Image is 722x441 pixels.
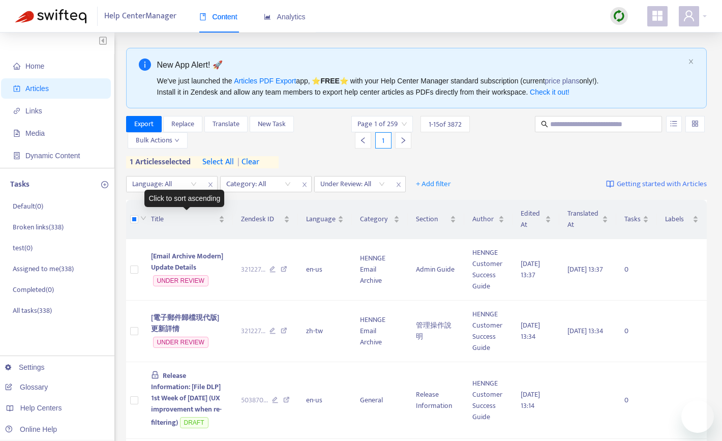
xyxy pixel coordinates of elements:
span: [Email Archive Modern] Update Details [151,250,223,273]
th: Zendesk ID [233,200,298,239]
button: New Task [250,116,294,132]
td: HENNGE Customer Success Guide [464,239,513,301]
td: General [352,362,408,439]
span: down [174,138,179,143]
a: Online Help [5,425,57,433]
span: 321227 ... [241,326,265,337]
span: UNDER REVIEW [153,337,208,348]
span: select all [202,156,234,168]
span: DRAFT [180,417,208,428]
th: Edited At [513,200,559,239]
span: search [541,121,548,128]
th: Section [408,200,464,239]
span: container [13,152,20,159]
span: UNDER REVIEW [153,275,208,286]
th: Category [352,200,408,239]
span: Getting started with Articles [617,179,707,190]
iframe: メッセージングウィンドウを開くボタン [681,400,714,433]
span: account-book [13,85,20,92]
span: Help Center Manager [104,7,176,26]
span: 321227 ... [241,264,265,275]
span: close [392,179,405,191]
span: 1 - 15 of 3872 [429,119,462,130]
td: 管理操作說明 [408,301,464,362]
img: Swifteq [15,9,86,23]
b: FREE [320,77,339,85]
span: home [13,63,20,70]
span: link [13,107,20,114]
span: Dynamic Content [25,152,80,160]
span: info-circle [139,58,151,71]
p: test ( 0 ) [13,243,33,253]
td: en-us [298,239,352,301]
p: Default ( 0 ) [13,201,43,212]
a: Articles PDF Export [234,77,296,85]
a: Getting started with Articles [606,176,707,192]
span: area-chart [264,13,271,20]
p: Broken links ( 338 ) [13,222,64,232]
td: Release Information [408,362,464,439]
img: image-link [606,180,614,188]
th: Tasks [616,200,657,239]
span: Home [25,62,44,70]
span: lock [151,371,159,379]
span: close [298,179,311,191]
button: close [688,58,694,65]
span: Zendesk ID [241,214,282,225]
button: unordered-list [666,116,682,132]
td: zh-tw [298,301,352,362]
span: [電子郵件歸檔現代版] 更新詳情 [151,312,219,335]
span: Edited At [521,208,543,230]
td: 0 [616,301,657,362]
span: Replace [171,119,194,130]
span: Title [151,214,217,225]
span: Help Centers [20,404,62,412]
a: Glossary [5,383,48,391]
span: user [683,10,695,22]
td: HENNGE Email Archive [352,239,408,301]
button: + Add filter [408,176,459,192]
span: [DATE] 13:37 [521,258,540,281]
span: 1 articles selected [126,156,191,168]
a: Check it out! [530,88,569,96]
span: appstore [651,10,664,22]
span: clear [234,156,259,168]
div: New App Alert! 🚀 [157,58,684,71]
span: Section [416,214,448,225]
td: HENNGE Email Archive [352,301,408,362]
span: Analytics [264,13,306,21]
p: Assigned to me ( 338 ) [13,263,74,274]
span: [DATE] 13:34 [521,319,540,342]
div: Click to sort ascending [144,190,224,207]
span: book [199,13,206,20]
p: Completed ( 0 ) [13,284,54,295]
td: en-us [298,362,352,439]
th: Title [143,200,233,239]
span: Language [306,214,336,225]
div: 1 [375,132,392,149]
p: Tasks [10,179,29,191]
span: plus-circle [101,181,108,188]
span: Content [199,13,237,21]
th: Translated At [559,200,616,239]
span: right [400,137,407,144]
td: 0 [616,362,657,439]
button: Replace [163,116,202,132]
span: Tasks [624,214,641,225]
span: Export [134,119,154,130]
span: Links [25,107,42,115]
span: | [237,155,239,169]
span: Articles [25,84,49,93]
span: left [359,137,367,144]
span: [DATE] 13:37 [567,263,603,275]
span: Labels [665,214,690,225]
td: 0 [616,239,657,301]
span: close [204,179,217,191]
button: Translate [204,116,248,132]
td: Admin Guide [408,239,464,301]
a: price plans [545,77,580,85]
span: Translate [213,119,239,130]
th: Language [298,200,352,239]
span: Author [472,214,497,225]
